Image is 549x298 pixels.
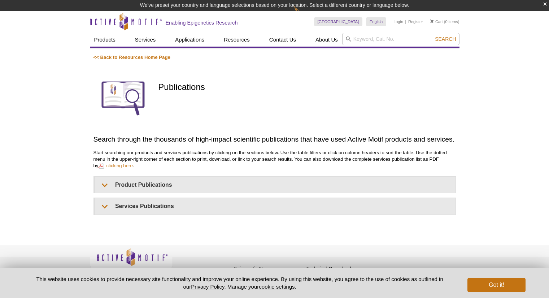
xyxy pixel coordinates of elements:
[405,17,406,26] li: |
[93,55,170,60] a: << Back to Resources Home Page
[191,284,224,290] a: Privacy Policy
[93,134,456,144] h2: Search through the thousands of high-impact scientific publications that have used Active Motif p...
[166,20,238,26] h2: Enabling Epigenetics Research
[93,150,456,169] p: Start searching our products and services publications by clicking on the sections below. Use the...
[219,33,254,47] a: Resources
[430,19,443,24] a: Cart
[24,275,456,290] p: This website uses cookies to provide necessary site functionality and improve your online experie...
[314,17,363,26] a: [GEOGRAPHIC_DATA]
[311,33,342,47] a: About Us
[306,266,375,272] h4: Technical Downloads
[171,33,209,47] a: Applications
[158,82,456,93] h1: Publications
[430,20,433,23] img: Your Cart
[294,5,313,22] img: Change Here
[265,33,300,47] a: Contact Us
[393,19,403,24] a: Login
[93,68,153,128] img: Publications
[435,36,456,42] span: Search
[95,177,456,193] summary: Product Publications
[430,17,459,26] li: (0 items)
[342,33,459,45] input: Keyword, Cat. No.
[379,259,433,275] table: Click to Verify - This site chose Symantec SSL for secure e-commerce and confidential communicati...
[90,33,120,47] a: Products
[90,246,173,275] img: Active Motif,
[433,36,458,42] button: Search
[259,284,295,290] button: cookie settings
[177,265,205,276] a: Privacy Policy
[98,162,132,169] a: clicking here
[366,17,386,26] a: English
[95,198,456,214] summary: Services Publications
[408,19,423,24] a: Register
[131,33,160,47] a: Services
[467,278,525,292] button: Got it!
[234,266,303,272] h4: Epigenetic News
